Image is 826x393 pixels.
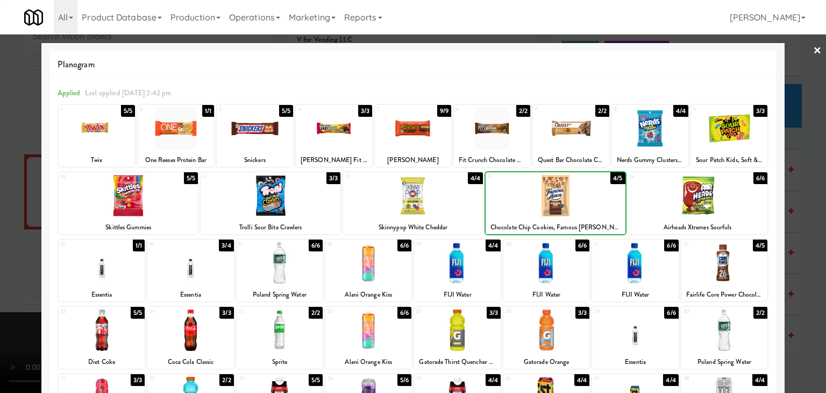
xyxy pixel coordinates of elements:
[218,153,291,167] div: Snickers
[85,88,172,98] span: Last applied [DATE] 2:42 pm
[325,288,411,301] div: Alani Orange Kiss
[612,105,688,167] div: 84/4Nerds Gummy Clusters Very [PERSON_NAME]
[592,307,678,369] div: 296/6Essentia
[238,355,321,369] div: Sprite
[486,374,501,386] div: 4/4
[327,374,368,383] div: 34
[139,153,212,167] div: One Reeses Protein Bar
[309,240,323,251] div: 6/6
[239,374,280,383] div: 33
[414,240,500,301] div: 194/4FIJI Water
[238,288,321,301] div: Poland Spring Water
[309,307,323,319] div: 2/2
[813,34,822,68] a: ×
[505,240,546,249] div: 20
[753,172,767,184] div: 6/6
[149,355,232,369] div: Coca Cola Classic
[138,153,214,167] div: One Reeses Protein Bar
[503,240,589,301] div: 206/6FIJI Water
[131,374,145,386] div: 3/3
[149,374,190,383] div: 32
[202,221,339,234] div: Trolli Sour Bite Crawlers
[683,288,766,301] div: Fairlife Core Power Chocolate
[138,105,214,167] div: 21/1One Reeses Protein Bar
[681,355,767,369] div: Poland Spring Water
[201,172,340,234] div: 113/3Trolli Sour Bite Crawlers
[414,307,500,369] div: 273/3Gatorade Thirst Quencher Lemon Lime 20 Fl Oz
[24,8,43,27] img: Micromart
[397,240,411,251] div: 6/6
[683,374,724,383] div: 38
[683,240,724,249] div: 22
[416,288,499,301] div: FIJI Water
[503,288,589,301] div: FIJI Water
[664,307,678,319] div: 6/6
[533,153,609,167] div: Quest Bar Chocolate Chip Cookie Dough
[673,105,688,117] div: 4/4
[219,240,233,251] div: 3/4
[594,240,635,249] div: 21
[237,307,323,369] div: 252/2Sprite
[325,240,411,301] div: 186/6Alani Orange Kiss
[59,153,135,167] div: Twix
[533,105,609,167] div: 72/2Quest Bar Chocolate Chip Cookie Dough
[454,153,530,167] div: Fit Crunch Chocolate Chip Cookie Dough
[416,355,499,369] div: Gatorade Thirst Quencher Lemon Lime 20 Fl Oz
[397,374,411,386] div: 5/6
[345,172,413,181] div: 12
[217,105,293,167] div: 35/5Snickers
[416,307,457,316] div: 27
[416,240,457,249] div: 19
[61,374,102,383] div: 31
[309,374,323,386] div: 5/5
[516,105,530,117] div: 2/2
[663,374,678,386] div: 4/4
[437,105,451,117] div: 9/9
[376,153,450,167] div: [PERSON_NAME]
[217,153,293,167] div: Snickers
[681,307,767,369] div: 302/2Poland Spring Water
[219,307,233,319] div: 3/3
[594,355,677,369] div: Essentia
[345,221,481,234] div: Skinnypop White Cheddar
[614,105,650,114] div: 8
[59,221,198,234] div: Skittles Gummies
[61,172,129,181] div: 10
[630,172,698,181] div: 14
[60,288,143,301] div: Essentia
[505,307,546,316] div: 28
[456,105,492,114] div: 6
[664,240,678,251] div: 6/6
[691,153,767,167] div: Sour Patch Kids, Soft & Chewy
[58,57,768,73] span: Planogram
[592,288,678,301] div: FIJI Water
[681,288,767,301] div: Fairlife Core Power Chocolate
[628,221,768,234] div: Airheads Xtremes Sourfuls
[753,240,767,251] div: 4/5
[147,288,233,301] div: Essentia
[58,88,81,98] span: Applied
[628,172,768,234] div: 146/6Airheads Xtremes Sourfuls
[202,105,214,117] div: 1/1
[681,240,767,301] div: 224/5Fairlife Core Power Chocolate
[60,355,143,369] div: Diet Coke
[327,288,410,301] div: Alani Orange Kiss
[59,172,198,234] div: 105/5Skittles Gummies
[133,240,145,251] div: 1/1
[753,307,767,319] div: 2/2
[325,355,411,369] div: Alani Orange Kiss
[594,307,635,316] div: 29
[503,355,589,369] div: Gatorade Orange
[121,105,135,117] div: 5/5
[488,172,556,181] div: 13
[574,374,589,386] div: 4/4
[691,105,767,167] div: 93/3Sour Patch Kids, Soft & Chewy
[60,221,197,234] div: Skittles Gummies
[325,307,411,369] div: 266/6Alani Orange Kiss
[219,105,255,114] div: 3
[414,355,500,369] div: Gatorade Thirst Quencher Lemon Lime 20 Fl Oz
[237,355,323,369] div: Sprite
[630,221,766,234] div: Airheads Xtremes Sourfuls
[416,374,457,383] div: 35
[377,105,413,114] div: 5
